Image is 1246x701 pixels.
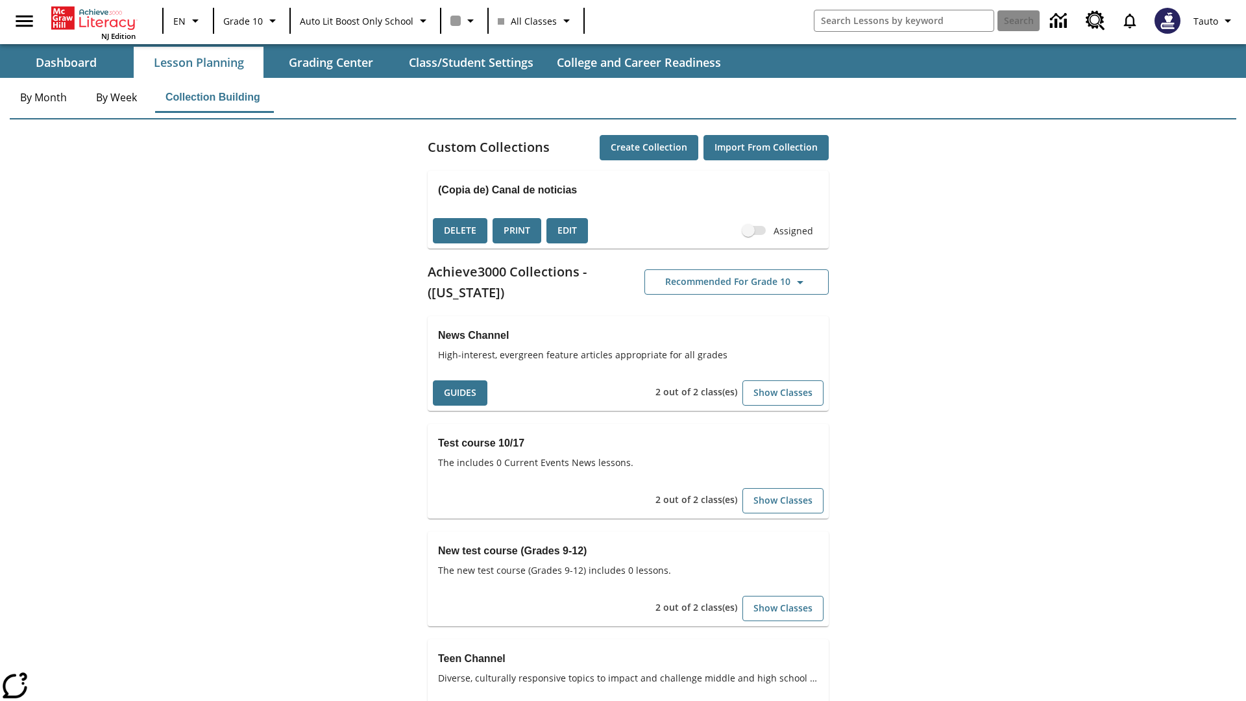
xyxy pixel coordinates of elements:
[600,135,698,160] button: Create Collection
[438,434,818,452] h3: Test course 10/17
[703,135,829,160] button: Import from Collection
[438,671,818,685] span: Diverse, culturally responsive topics to impact and challenge middle and high school students
[655,601,737,613] span: 2 out of 2 class(es)
[218,9,286,32] button: Grade: Grade 10, Select a grade
[742,596,824,621] button: Show Classes
[134,47,263,78] button: Lesson Planning
[433,380,487,406] button: Guides
[1154,8,1180,34] img: Avatar
[742,380,824,406] button: Show Classes
[5,2,43,40] button: Open side menu
[51,4,136,41] div: Home
[300,14,413,28] span: Auto Lit Boost only School
[438,563,818,577] span: The new test course (Grades 9-12) includes 0 lessons.
[742,488,824,513] button: Show Classes
[655,386,737,398] span: 2 out of 2 class(es)
[438,456,818,469] span: The includes 0 Current Events News lessons.
[51,5,136,31] a: Home
[398,47,544,78] button: Class/Student Settings
[438,326,818,345] h3: News Channel
[428,137,550,158] h2: Custom Collections
[1042,3,1078,39] a: Data Center
[546,218,588,243] button: Edit
[498,14,557,28] span: All Classes
[1078,3,1113,38] a: Resource Center, Will open in new tab
[101,31,136,41] span: NJ Edition
[1,47,131,78] button: Dashboard
[655,493,737,506] span: 2 out of 2 class(es)
[428,262,628,303] h2: Achieve3000 Collections - ([US_STATE])
[644,269,829,295] button: Recommended for Grade 10
[1188,9,1241,32] button: Profile/Settings
[774,224,813,238] span: Assigned
[10,82,77,113] button: By Month
[493,9,580,32] button: Class: All Classes, Select your class
[438,650,818,668] h3: Teen Channel
[266,47,396,78] button: Grading Center
[438,348,818,362] span: High-interest, evergreen feature articles appropriate for all grades
[433,218,487,243] button: Delete
[84,82,149,113] button: By Week
[438,181,818,199] h3: (Copia de) Canal de noticias
[167,9,209,32] button: Language: EN, Select a language
[438,542,818,560] h3: New test course (Grades 9-12)
[223,14,263,28] span: Grade 10
[493,218,541,243] button: Print, will open in a new window
[814,10,994,31] input: search field
[546,47,731,78] button: College and Career Readiness
[173,14,186,28] span: EN
[155,82,271,113] button: Collection Building
[1113,4,1147,38] a: Notifications
[1147,4,1188,38] button: Select a new avatar
[295,9,436,32] button: School: Auto Lit Boost only School, Select your school
[1193,14,1218,28] span: Tauto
